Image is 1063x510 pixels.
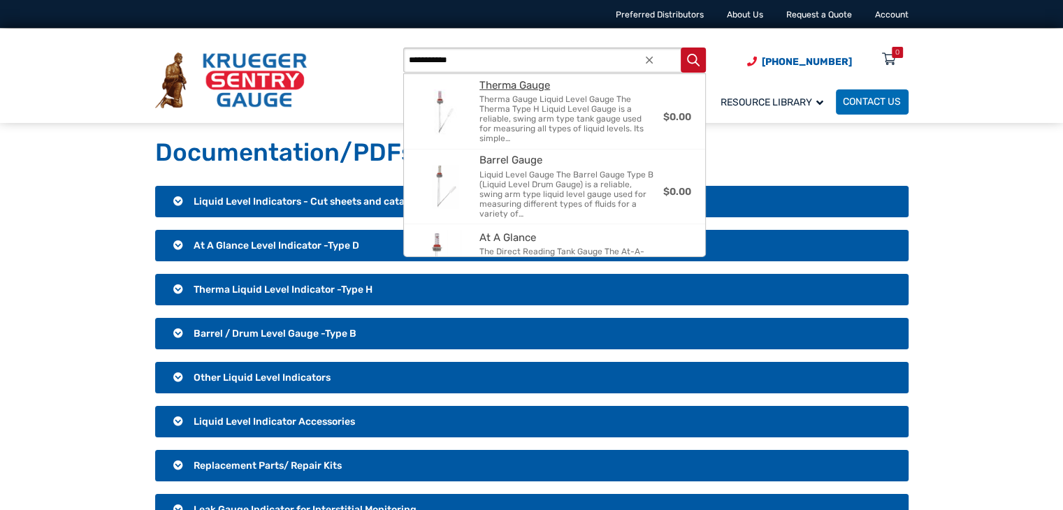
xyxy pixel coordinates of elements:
span: $ [663,111,670,123]
bdi: 0.00 [663,186,691,198]
img: At A Glance [418,230,472,298]
span: Contact Us [843,96,901,108]
a: Account [875,10,909,20]
h1: Documentation/PDFs [155,138,909,168]
span: $ [663,186,670,198]
span: Liquid Level Gauge The Barrel Gauge Type B (Liquid Level Drum Gauge) is a reliable, swing arm typ... [479,170,654,219]
a: Therma GaugeTherma GaugeTherma Gauge Liquid Level Gauge The Therma Type H Liquid Level Gauge is a... [404,74,705,150]
span: Other Liquid Level Indicators [194,372,331,384]
span: Replacement Parts/ Repair Kits [194,460,342,472]
span: Liquid Level Indicator Accessories [194,416,355,428]
img: Krueger Sentry Gauge [155,52,307,108]
a: Phone Number (920) 434-8860 [747,54,852,69]
span: Barrel / Drum Level Gauge -Type B [194,328,356,340]
img: Barrel Gauge [423,164,468,209]
img: Therma Gauge [423,89,468,134]
a: About Us [727,10,763,20]
span: Therma Gauge [479,80,663,92]
button: Search [681,48,707,73]
span: At A Glance Level Indicator -Type D [194,240,359,252]
span: Liquid Level Indicators - Cut sheets and catalog pages [194,196,450,207]
bdi: 0.00 [663,111,691,123]
span: The Direct Reading Tank Gauge The At-A-Glance Type D Liquid Level Gauge is a reliable, swing-arm ... [479,247,654,296]
a: Request a Quote [786,10,852,20]
a: Contact Us [836,89,909,115]
span: Resource Library [721,96,823,108]
a: Resource Library [714,87,836,116]
span: [PHONE_NUMBER] [762,56,852,68]
span: Therma Liquid Level Indicator -Type H [194,284,373,296]
a: At A GlanceAt A GlanceThe Direct Reading Tank Gauge The At-A-Glance Type D Liquid Level Gauge is ... [404,224,705,303]
a: Barrel GaugeBarrel GaugeLiquid Level Gauge The Barrel Gauge Type B (Liquid Level Drum Gauge) is a... [404,150,705,225]
div: 0 [895,47,899,58]
span: Barrel Gauge [479,154,663,166]
a: Preferred Distributors [616,10,704,20]
span: Therma Gauge Liquid Level Gauge The Therma Type H Liquid Level Gauge is a reliable, swing arm typ... [479,94,654,143]
span: At A Glance [479,232,663,244]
